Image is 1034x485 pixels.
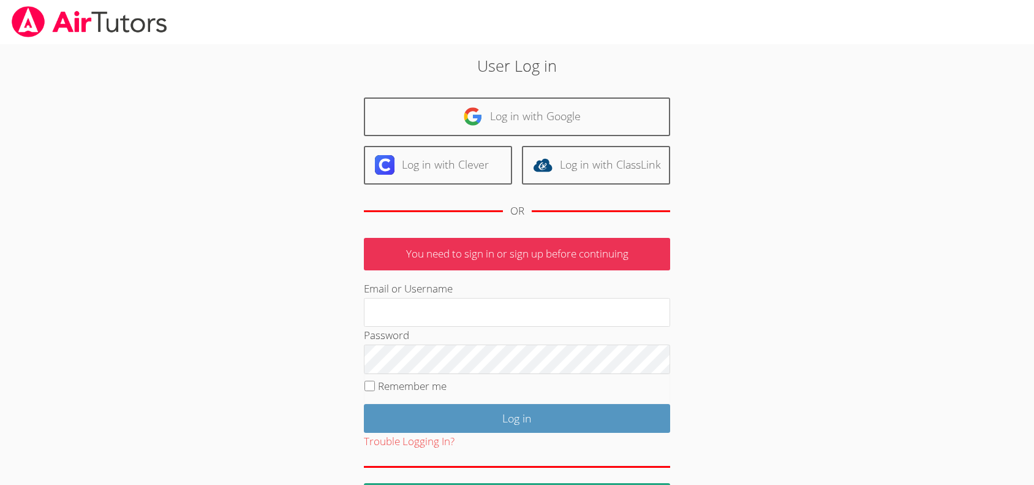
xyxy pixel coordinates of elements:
[533,155,553,175] img: classlink-logo-d6bb404cc1216ec64c9a2012d9dc4662098be43eaf13dc465df04b49fa7ab582.svg
[364,404,670,433] input: Log in
[378,379,447,393] label: Remember me
[522,146,670,185] a: Log in with ClassLink
[364,97,670,136] a: Log in with Google
[510,202,524,220] div: OR
[364,433,455,451] button: Trouble Logging In?
[238,54,796,77] h2: User Log in
[364,281,453,296] label: Email or Username
[364,328,409,342] label: Password
[10,6,168,37] img: airtutors_banner-c4298cdbf04f3fff15de1276eac7730deb9818008684d7c2e4769d2f7ddbe033.png
[375,155,394,175] img: clever-logo-6eab21bc6e7a338710f1a6ff85c0baf02591cd810cc4098c63d3a4b26e2feb20.svg
[364,238,670,270] p: You need to sign in or sign up before continuing
[463,107,483,126] img: google-logo-50288ca7cdecda66e5e0955fdab243c47b7ad437acaf1139b6f446037453330a.svg
[364,146,512,185] a: Log in with Clever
